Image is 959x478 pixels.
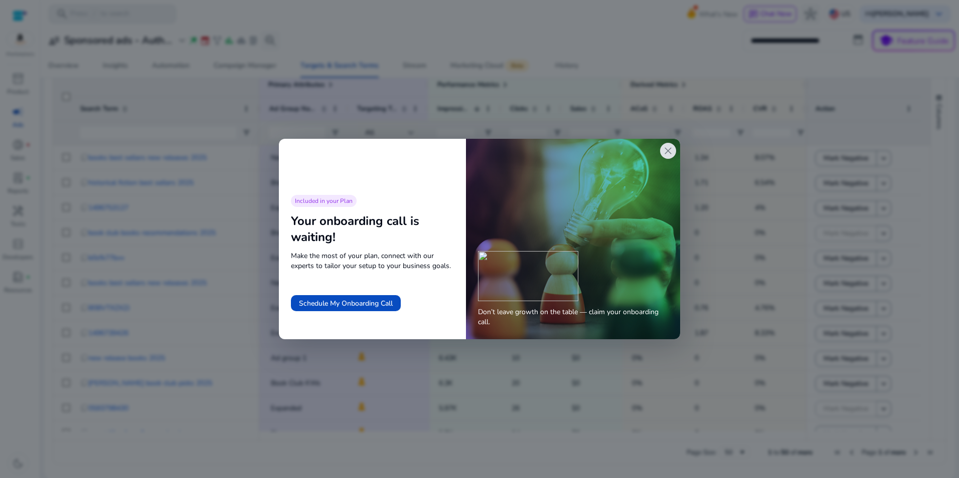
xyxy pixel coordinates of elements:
span: Schedule My Onboarding Call [299,298,393,309]
span: Make the most of your plan, connect with our experts to tailor your setup to your business goals. [291,251,454,271]
span: Included in your Plan [295,197,353,205]
div: Your onboarding call is waiting! [291,213,454,245]
span: Don’t leave growth on the table — claim your onboarding call. [478,307,668,327]
button: Schedule My Onboarding Call [291,295,401,311]
span: close [662,145,674,157]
